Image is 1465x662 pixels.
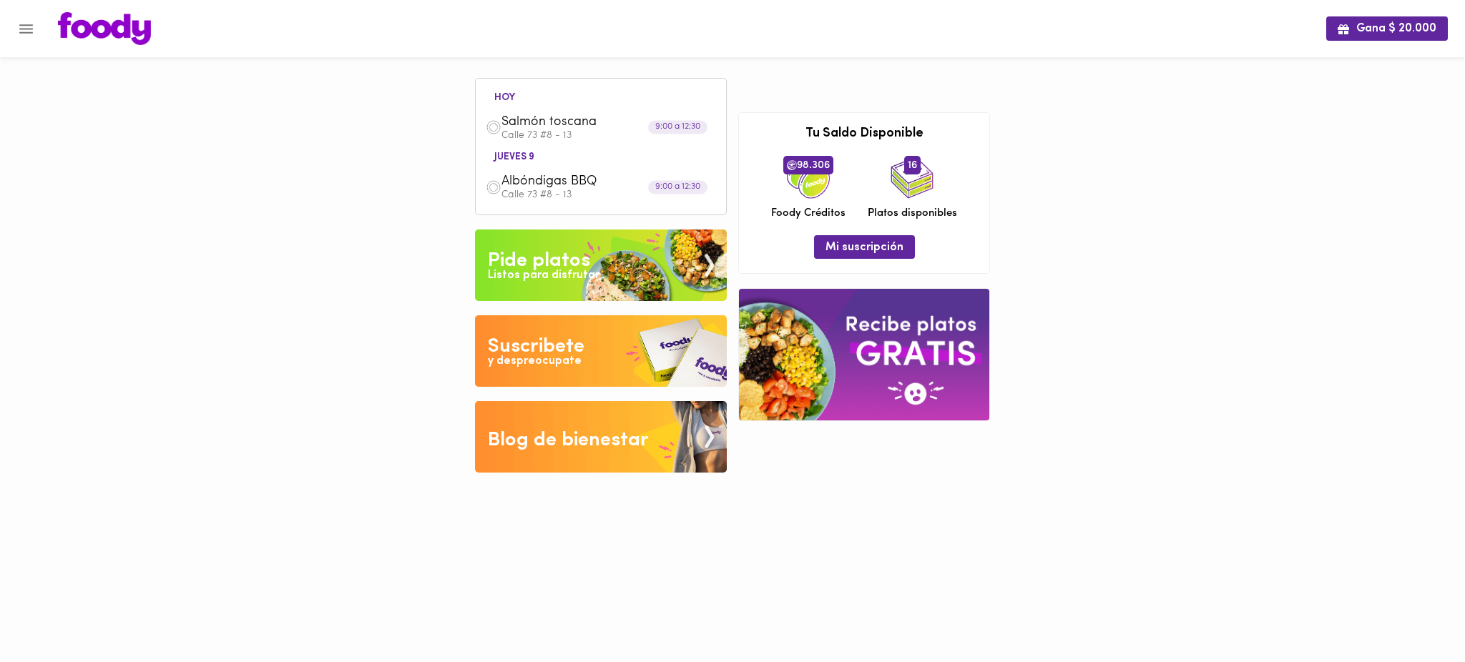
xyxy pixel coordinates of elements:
[501,114,666,131] span: Salmón toscana
[750,127,979,142] h3: Tu Saldo Disponible
[1382,579,1451,648] iframe: Messagebird Livechat Widget
[868,206,957,221] span: Platos disponibles
[9,11,44,46] button: Menu
[488,332,584,361] div: Suscribete
[501,174,666,190] span: Albóndigas BBQ
[739,289,989,420] img: referral-banner.png
[771,206,846,221] span: Foody Créditos
[1338,22,1436,36] span: Gana $ 20.000
[783,156,833,174] span: 98.306
[648,121,707,134] div: 9:00 a 12:30
[648,180,707,194] div: 9:00 a 12:30
[1326,16,1448,40] button: Gana $ 20.000
[488,247,590,275] div: Pide platos
[475,229,727,301] img: Pide un Platos
[488,267,599,284] div: Listos para disfrutar
[488,426,649,455] div: Blog de bienestar
[486,119,501,135] img: dish.png
[891,156,934,199] img: icon_dishes.png
[483,89,526,103] li: hoy
[486,179,501,195] img: dish.png
[787,156,830,199] img: credits-package.png
[825,241,903,255] span: Mi suscripción
[904,156,921,174] span: 16
[475,401,727,473] img: Blog de bienestar
[475,315,727,387] img: Disfruta bajar de peso
[58,12,151,45] img: logo.png
[814,235,915,259] button: Mi suscripción
[787,160,797,170] img: foody-creditos.png
[501,190,716,200] p: Calle 73 #8 - 13
[501,131,716,141] p: Calle 73 #8 - 13
[488,353,582,370] div: y despreocupate
[483,149,546,162] li: jueves 9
